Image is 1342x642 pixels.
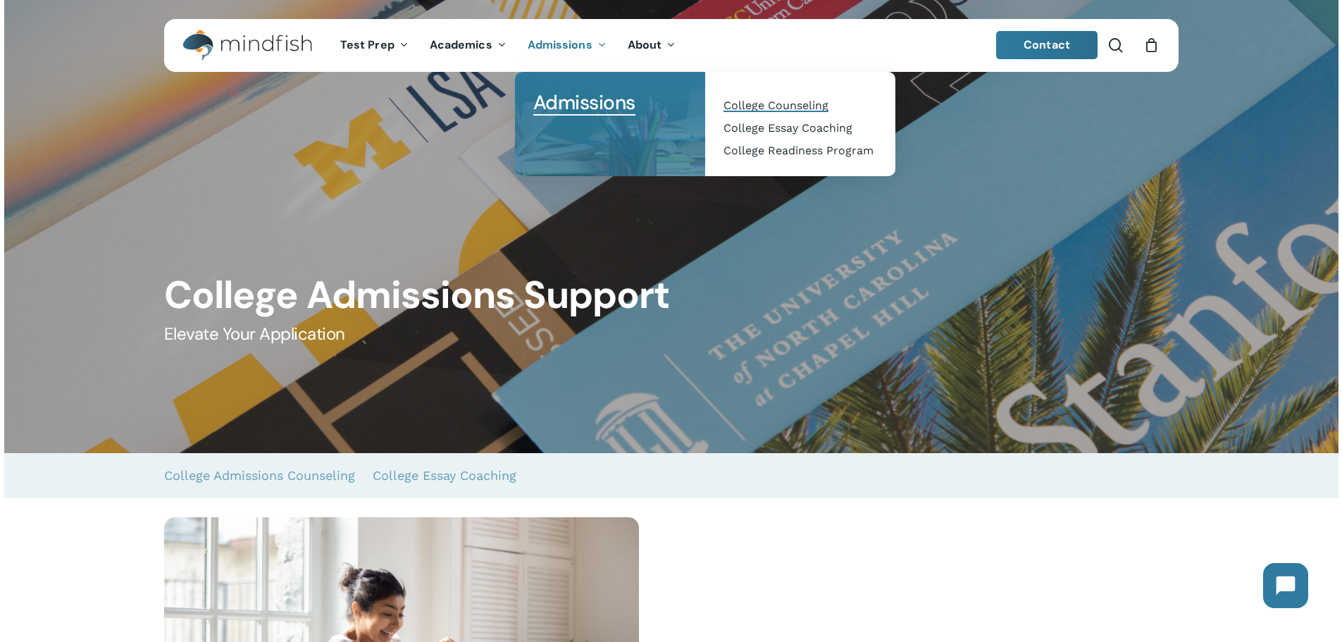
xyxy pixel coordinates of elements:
a: Admissions [529,86,691,120]
a: College Counseling [719,94,881,117]
span: Test Prep [340,37,394,52]
iframe: Chatbot [1249,549,1322,622]
span: About [628,37,662,52]
header: Main Menu [164,19,1179,72]
a: Admissions [517,39,617,51]
a: About [617,39,687,51]
h5: Elevate Your Application [164,323,1178,345]
span: College Counseling [723,99,828,112]
span: Admissions [528,37,592,52]
span: College Essay Coaching [723,121,852,135]
span: Admissions [533,89,635,116]
span: Academics [430,37,492,52]
h1: College Admissions Support [164,273,1178,318]
a: Academics [419,39,517,51]
a: College Essay Coaching [719,117,881,140]
a: College Essay Coaching [373,453,516,498]
a: Cart [1144,37,1160,53]
a: Contact [996,31,1098,59]
nav: Main Menu [330,19,686,72]
span: College Readiness Program [723,144,874,157]
a: Test Prep [330,39,419,51]
a: College Readiness Program [719,140,881,162]
a: College Admissions Counseling [164,453,355,498]
span: Contact [1024,37,1070,52]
